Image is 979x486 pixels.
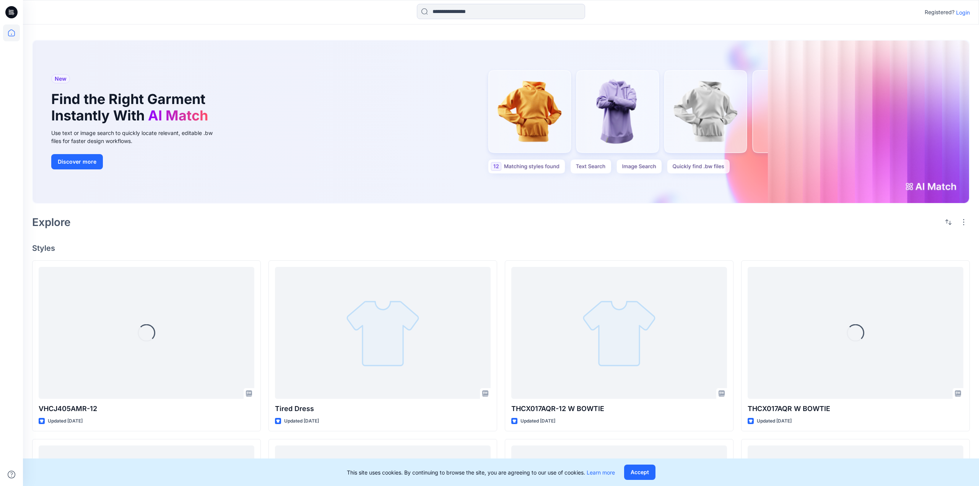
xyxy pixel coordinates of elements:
h1: Find the Right Garment Instantly With [51,91,212,124]
p: THCX017AQR W BOWTIE [748,403,963,414]
a: Tired Dress [275,267,491,399]
a: THCX017AQR-12 W BOWTIE [511,267,727,399]
p: VHCJ405AMR-12 [39,403,254,414]
button: Discover more [51,154,103,169]
h2: Explore [32,216,71,228]
p: Updated [DATE] [48,417,83,425]
p: Registered? [925,8,955,17]
div: Use text or image search to quickly locate relevant, editable .bw files for faster design workflows. [51,129,223,145]
span: New [55,74,67,83]
h4: Styles [32,244,970,253]
p: This site uses cookies. By continuing to browse the site, you are agreeing to our use of cookies. [347,468,615,476]
p: Updated [DATE] [284,417,319,425]
p: Login [956,8,970,16]
span: AI Match [148,107,208,124]
p: Updated [DATE] [757,417,792,425]
button: Accept [624,465,655,480]
p: THCX017AQR-12 W BOWTIE [511,403,727,414]
p: Tired Dress [275,403,491,414]
p: Updated [DATE] [520,417,555,425]
a: Learn more [587,469,615,476]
